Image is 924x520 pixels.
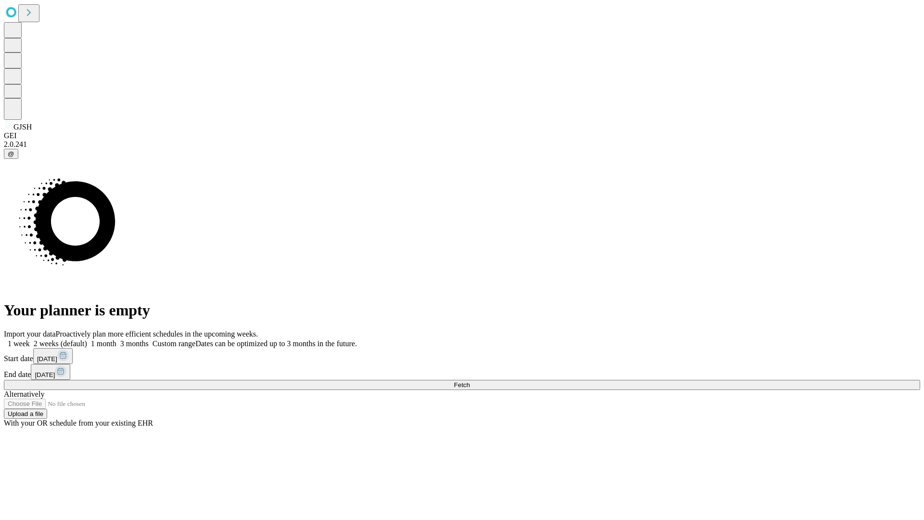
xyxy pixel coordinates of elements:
span: 2 weeks (default) [34,339,87,348]
span: 1 month [91,339,116,348]
button: Fetch [4,380,920,390]
div: 2.0.241 [4,140,920,149]
h1: Your planner is empty [4,301,920,319]
button: Upload a file [4,409,47,419]
div: GEI [4,131,920,140]
span: @ [8,150,14,157]
span: Fetch [454,381,470,389]
span: Dates can be optimized up to 3 months in the future. [195,339,357,348]
span: Custom range [153,339,195,348]
button: [DATE] [31,364,70,380]
span: Import your data [4,330,56,338]
span: 3 months [120,339,149,348]
div: End date [4,364,920,380]
button: @ [4,149,18,159]
span: 1 week [8,339,30,348]
span: With your OR schedule from your existing EHR [4,419,153,427]
button: [DATE] [33,348,73,364]
span: [DATE] [35,371,55,378]
span: Proactively plan more efficient schedules in the upcoming weeks. [56,330,258,338]
span: Alternatively [4,390,44,398]
span: [DATE] [37,355,57,363]
div: Start date [4,348,920,364]
span: GJSH [13,123,32,131]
